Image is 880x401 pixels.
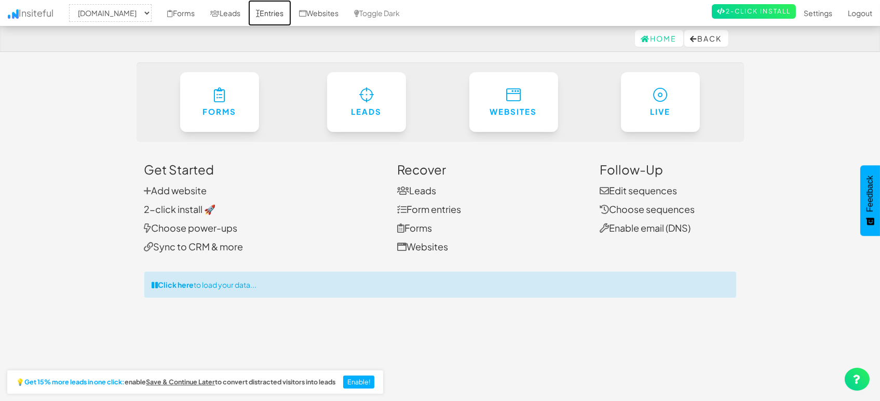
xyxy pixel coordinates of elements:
h3: Follow-Up [600,163,736,176]
a: Save & Continue Later [146,379,215,386]
a: Websites [397,240,448,252]
a: Add website [144,184,207,196]
a: Home [635,30,683,47]
a: Choose power-ups [144,222,238,234]
strong: Get 15% more leads in one click: [24,379,125,386]
h6: Leads [348,108,385,116]
h2: 💡 enable to convert distracted visitors into leads [16,379,335,386]
a: Forms [397,222,432,234]
h3: Recover [397,163,584,176]
a: Websites [469,72,558,132]
a: Edit sequences [600,184,677,196]
button: Back [684,30,728,47]
h6: Forms [201,108,238,116]
strong: Click here [158,280,194,289]
a: Form entries [397,203,461,215]
h3: Get Started [144,163,382,176]
a: Live [621,72,700,132]
a: Enable email (DNS) [600,222,691,234]
a: Forms [180,72,259,132]
a: Leads [397,184,436,196]
a: Leads [327,72,406,132]
button: Enable! [343,376,375,389]
button: Feedback - Show survey [860,165,880,236]
a: Choose sequences [600,203,695,215]
a: 2-click install 🚀 [144,203,216,215]
h6: Websites [490,108,537,116]
a: 2-Click Install [712,4,796,19]
span: Feedback [865,176,875,212]
u: Save & Continue Later [146,378,215,386]
img: icon.png [8,9,19,19]
div: to load your data... [144,272,736,298]
h6: Live [642,108,679,116]
a: Sync to CRM & more [144,240,243,252]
